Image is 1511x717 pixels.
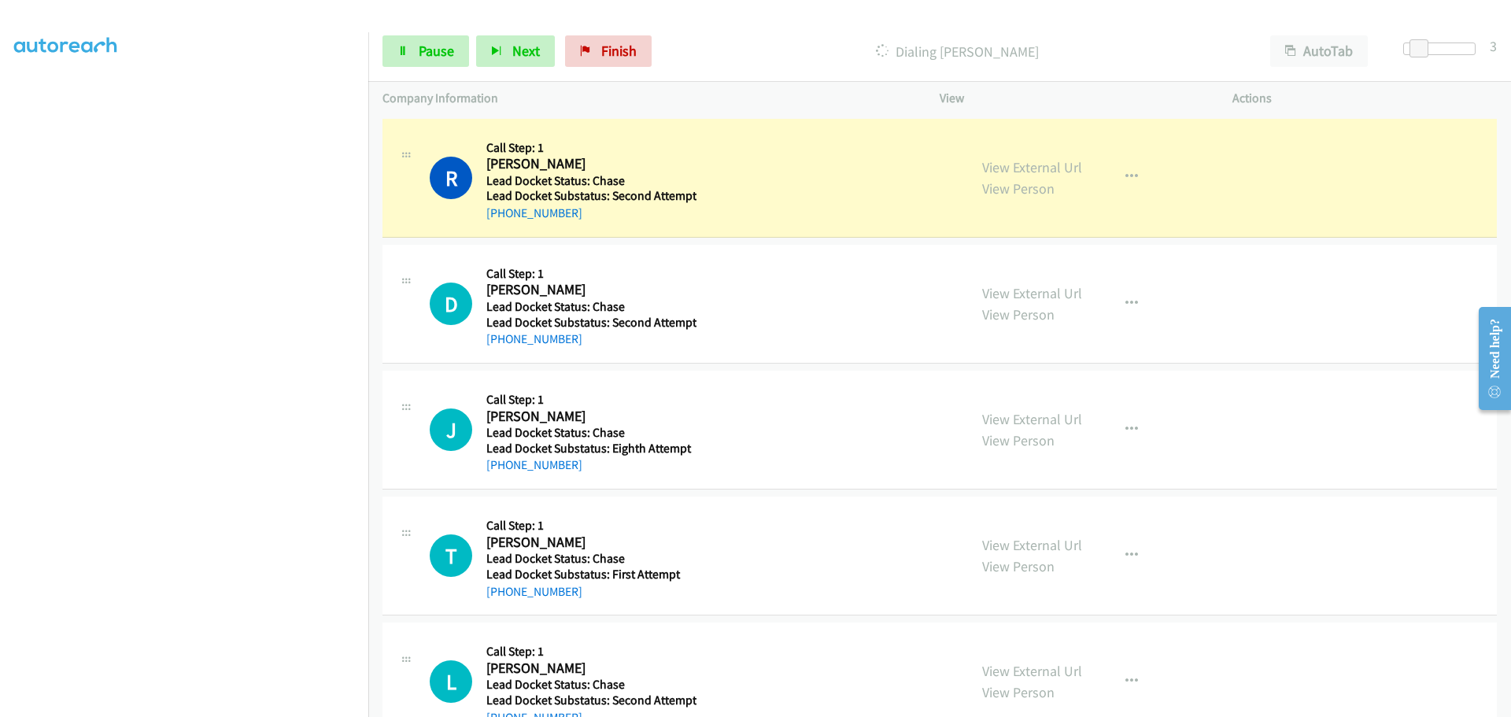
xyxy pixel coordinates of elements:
h1: L [430,660,472,703]
a: View Person [982,305,1055,323]
div: The call is yet to be attempted [430,660,472,703]
div: 3 [1490,35,1497,57]
div: The call is yet to be attempted [430,283,472,325]
p: Dialing [PERSON_NAME] [673,41,1242,62]
h2: [PERSON_NAME] [486,155,692,173]
button: Next [476,35,555,67]
a: View External Url [982,284,1082,302]
h5: Lead Docket Status: Chase [486,425,692,441]
h5: Call Step: 1 [486,140,696,156]
h5: Call Step: 1 [486,644,696,660]
a: [PHONE_NUMBER] [486,205,582,220]
h2: [PERSON_NAME] [486,408,692,426]
iframe: Resource Center [1465,296,1511,421]
h1: T [430,534,472,577]
a: View External Url [982,662,1082,680]
span: Next [512,42,540,60]
h5: Call Step: 1 [486,266,696,282]
h1: D [430,283,472,325]
h5: Lead Docket Status: Chase [486,173,696,189]
a: [PHONE_NUMBER] [486,584,582,599]
a: [PHONE_NUMBER] [486,331,582,346]
h5: Lead Docket Substatus: Second Attempt [486,693,696,708]
a: View External Url [982,158,1082,176]
a: View External Url [982,410,1082,428]
a: View Person [982,179,1055,198]
h5: Lead Docket Status: Chase [486,299,696,315]
h5: Lead Docket Substatus: Second Attempt [486,188,696,204]
a: View Person [982,683,1055,701]
h5: Lead Docket Status: Chase [486,677,696,693]
span: Finish [601,42,637,60]
h2: [PERSON_NAME] [486,534,692,552]
div: The call is yet to be attempted [430,534,472,577]
button: AutoTab [1270,35,1368,67]
a: Finish [565,35,652,67]
p: View [940,89,1204,108]
p: Actions [1232,89,1497,108]
h5: Call Step: 1 [486,392,692,408]
a: Pause [382,35,469,67]
h2: [PERSON_NAME] [486,660,692,678]
h5: Lead Docket Substatus: Eighth Attempt [486,441,692,456]
a: [PHONE_NUMBER] [486,457,582,472]
h5: Lead Docket Substatus: First Attempt [486,567,692,582]
h2: [PERSON_NAME] [486,281,692,299]
div: The call is yet to be attempted [430,408,472,451]
a: View Person [982,431,1055,449]
h5: Lead Docket Substatus: Second Attempt [486,315,696,331]
p: Company Information [382,89,911,108]
h5: Call Step: 1 [486,518,692,534]
h1: J [430,408,472,451]
h1: R [430,157,472,199]
a: View Person [982,557,1055,575]
span: Pause [419,42,454,60]
h5: Lead Docket Status: Chase [486,551,692,567]
a: View External Url [982,536,1082,554]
